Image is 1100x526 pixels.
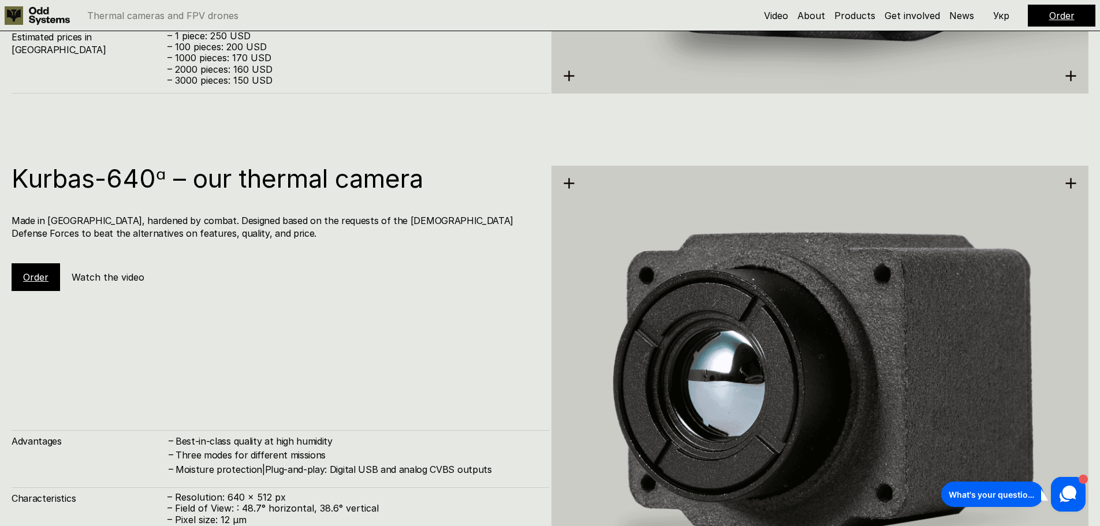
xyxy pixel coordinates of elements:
p: – 2000 pieces: 160 USD [167,64,538,75]
p: – 3000 pieces: 150 USD [167,75,538,86]
h1: Kurbas-640ᵅ – our thermal camera [12,166,538,191]
p: Thermal cameras and FPV drones [87,11,238,20]
a: Order [1049,10,1075,21]
a: Products [834,10,875,21]
p: – Pixel size: 12 µm [167,514,538,525]
p: – Field of View: : 48.7° horizontal, 38.6° vertical [167,503,538,514]
a: Order [23,271,49,283]
h4: – [169,462,173,475]
p: – Resolution: 640 x 512 px [167,492,538,503]
h4: Three modes for different missions [176,449,538,461]
h4: – [169,434,173,447]
p: – 1 piece: 250 USD [167,31,538,42]
p: Укр [993,11,1009,20]
a: Video [764,10,788,21]
h4: Made in [GEOGRAPHIC_DATA], hardened by combat. Designed based on the requests of the [DEMOGRAPHIC... [12,214,538,240]
h4: – [169,448,173,461]
h4: Best-in-class quality at high humidity [176,435,538,447]
p: – 100 pieces: 200 USD [167,42,538,53]
h4: Characteristics [12,492,167,505]
p: – 1000 pieces: 170 USD [167,53,538,64]
h4: Moisture protection|Plug-and-play: Digital USB and analog CVBS outputs [176,463,538,476]
h4: Estimated prices in [GEOGRAPHIC_DATA] [12,31,167,57]
h4: Advantages [12,435,167,447]
a: News [949,10,974,21]
a: About [797,10,825,21]
iframe: HelpCrunch [938,474,1088,514]
h5: Watch the video [72,271,144,283]
a: Get involved [885,10,940,21]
